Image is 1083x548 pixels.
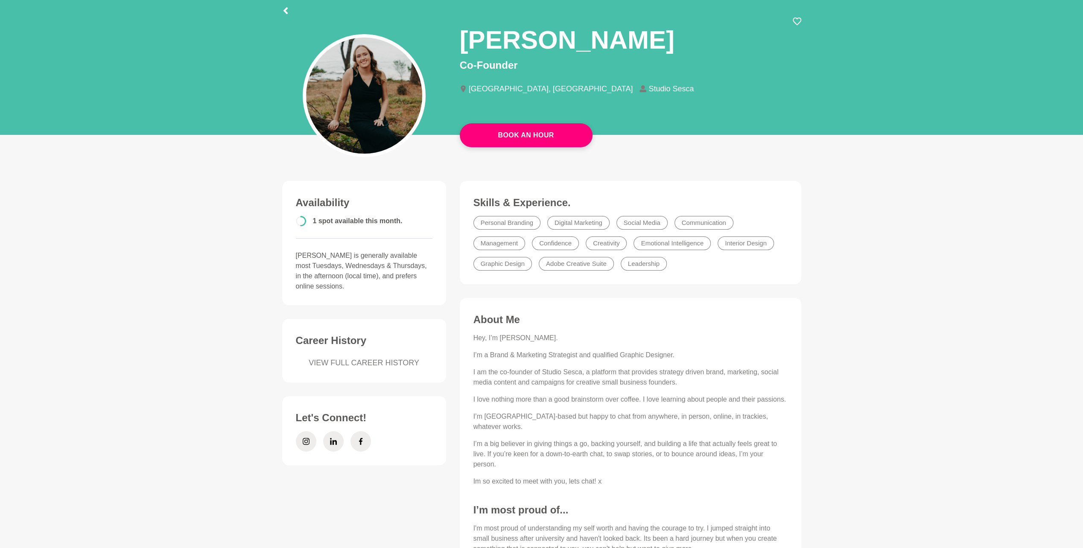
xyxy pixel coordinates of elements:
[296,411,432,424] h3: Let's Connect!
[473,394,788,405] p: I love nothing more than a good brainstorm over coffee. I love learning about people and their pa...
[313,217,403,224] span: 1 spot available this month.
[473,411,788,432] p: I’m [GEOGRAPHIC_DATA]-based but happy to chat from anywhere, in person, online, in trackies, what...
[639,85,701,93] li: Studio Sesca
[296,431,316,452] a: Instagram
[473,367,788,388] p: I am the co-founder of Studio Sesca, a platform that provides strategy driven brand, marketing, s...
[350,431,371,452] a: Facebook
[296,334,432,347] h3: Career History
[296,196,432,209] h3: Availability
[473,350,788,360] p: I’m a Brand & Marketing Strategist and qualified Graphic Designer.
[296,251,432,291] p: [PERSON_NAME] is generally available most Tuesdays, Wednesdays & Thursdays, in the afternoon (loc...
[460,123,593,147] a: Book An Hour
[473,504,788,516] h3: I’m most proud of...
[460,24,674,56] h1: [PERSON_NAME]
[460,58,801,73] p: Co-Founder
[473,476,788,487] p: Im so excited to meet with you, lets chat! x
[296,357,432,369] a: VIEW FULL CAREER HISTORY
[460,85,640,93] li: [GEOGRAPHIC_DATA], [GEOGRAPHIC_DATA]
[473,439,788,469] p: I’m a big believer in giving things a go, backing yourself, and building a life that actually fee...
[473,196,788,209] h3: Skills & Experience.
[473,333,788,343] p: Hey, I’m [PERSON_NAME].
[323,431,344,452] a: LinkedIn
[473,313,788,326] h3: About Me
